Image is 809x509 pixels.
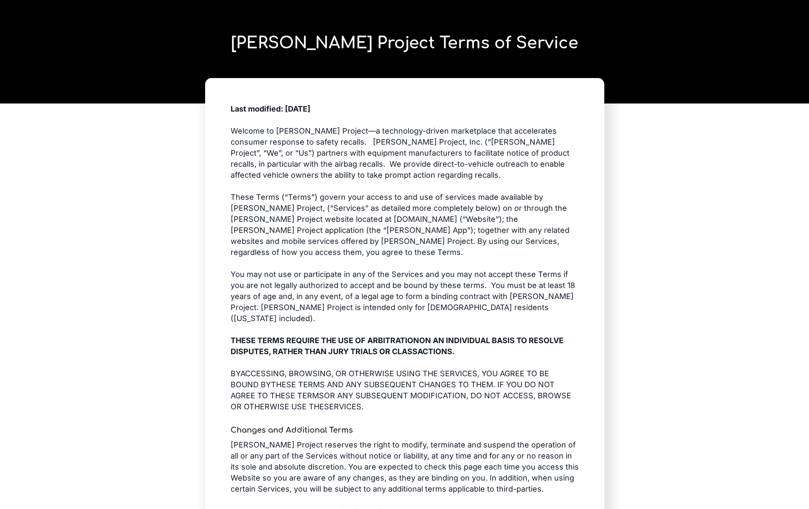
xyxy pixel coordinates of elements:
h4: Changes and Additional Terms [231,425,579,435]
h1: [PERSON_NAME] Project Terms of Service [205,34,604,53]
strong: Last modified: [DATE] [231,104,310,113]
strong: THESE TERMS REQUIRE THE USE OF ARBITRATIONON AN INDIVIDUAL BASIS TO RESOLVE DISPUTES, RATHER THAN... [231,336,564,356]
p: Welcome to [PERSON_NAME] Project—a technology-driven marketplace that accelerates consumer respon... [231,103,579,412]
p: [PERSON_NAME] Project reserves the right to modify, terminate and suspend the operation of all or... [231,439,579,495]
